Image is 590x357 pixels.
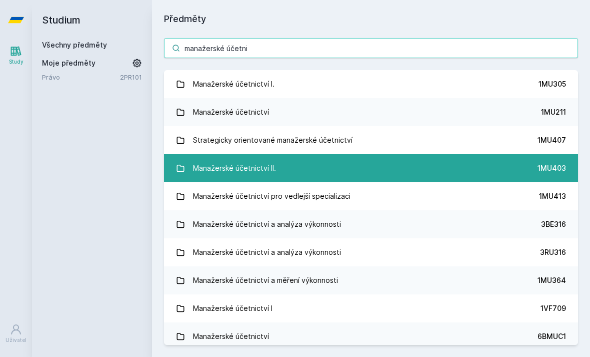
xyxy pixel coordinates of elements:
[541,107,566,117] div: 1MU211
[164,70,578,98] a: Manažerské účetnictví I. 1MU305
[164,98,578,126] a: Manažerské účetnictví 1MU211
[193,214,341,234] div: Manažerské účetnictví a analýza výkonnosti
[541,219,566,229] div: 3BE316
[193,326,269,346] div: Manažerské účetnictví
[9,58,23,66] div: Study
[193,130,352,150] div: Strategicky orientované manažerské účetnictví
[193,74,274,94] div: Manažerské účetnictví I.
[164,322,578,350] a: Manažerské účetnictví 6BMUC1
[164,12,578,26] h1: Předměty
[2,318,30,349] a: Uživatel
[164,294,578,322] a: Manažerské účetnictví I 1VF709
[2,40,30,71] a: Study
[164,266,578,294] a: Manažerské účetnictví a měření výkonnosti 1MU364
[193,298,272,318] div: Manažerské účetnictví I
[537,331,566,341] div: 6BMUC1
[538,79,566,89] div: 1MU305
[537,135,566,145] div: 1MU407
[164,38,578,58] input: Název nebo ident předmětu…
[164,126,578,154] a: Strategicky orientované manažerské účetnictví 1MU407
[164,238,578,266] a: Manažerské účetnictví a analýza výkonnosti 3RU316
[540,303,566,313] div: 1VF709
[539,191,566,201] div: 1MU413
[193,270,338,290] div: Manažerské účetnictví a měření výkonnosti
[540,247,566,257] div: 3RU316
[164,210,578,238] a: Manažerské účetnictví a analýza výkonnosti 3BE316
[42,58,95,68] span: Moje předměty
[120,73,142,81] a: 2PR101
[193,158,276,178] div: Manažerské účetnictví II.
[164,182,578,210] a: Manažerské účetnictví pro vedlejší specializaci 1MU413
[164,154,578,182] a: Manažerské účetnictví II. 1MU403
[5,336,26,344] div: Uživatel
[193,102,269,122] div: Manažerské účetnictví
[42,72,120,82] a: Právo
[193,186,350,206] div: Manažerské účetnictví pro vedlejší specializaci
[42,41,107,49] a: Všechny předměty
[537,163,566,173] div: 1MU403
[537,275,566,285] div: 1MU364
[193,242,341,262] div: Manažerské účetnictví a analýza výkonnosti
